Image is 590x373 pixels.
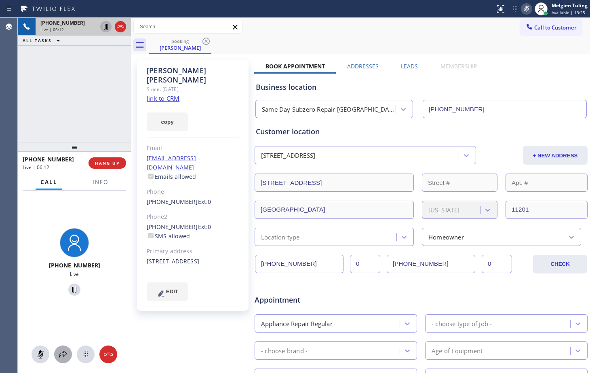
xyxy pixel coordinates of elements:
label: SMS allowed [147,232,190,240]
div: Appliance Repair Regular [261,319,333,328]
span: EDIT [166,288,178,295]
input: Street # [422,174,497,192]
a: link to CRM [147,94,179,102]
div: - choose brand - [261,346,308,355]
div: Phone2 [147,212,239,222]
input: Search [134,20,242,33]
button: Call to Customer [520,20,582,35]
a: [EMAIL_ADDRESS][DOMAIN_NAME] [147,154,196,171]
input: SMS allowed [148,233,154,238]
div: booking [150,38,211,44]
div: Same Day Subzero Repair [GEOGRAPHIC_DATA] [262,105,396,114]
input: Phone Number [255,255,343,273]
input: Ext. [350,255,380,273]
button: Open directory [54,345,72,363]
div: Business location [256,82,586,93]
span: [PHONE_NUMBER] [49,261,100,269]
span: Available | 13:25 [552,10,585,15]
span: Live | 06:12 [23,164,49,171]
div: Homeowner [428,232,464,242]
button: Info [88,174,113,190]
div: [STREET_ADDRESS] [147,257,239,266]
div: Since: [DATE] [147,85,239,94]
input: Phone Number [423,100,587,118]
div: Melgien Tuling [552,2,588,9]
div: Age of Equipment [432,346,483,355]
span: Info [93,178,108,186]
button: + NEW ADDRESS [523,146,588,165]
div: [STREET_ADDRESS] [261,151,315,160]
button: EDIT [147,282,188,301]
div: Customer location [256,126,586,137]
span: HANG UP [95,160,120,166]
span: Live | 06:12 [40,27,64,32]
a: [PHONE_NUMBER] [147,223,198,231]
button: Open dialpad [77,345,95,363]
span: Call to Customer [534,24,577,31]
input: ZIP [506,201,588,219]
button: copy [147,112,188,131]
button: HANG UP [88,157,126,169]
label: Addresses [347,62,379,70]
div: Carol Reid [150,36,211,53]
button: Hang up [115,21,126,32]
input: Phone Number 2 [387,255,475,273]
button: Call [36,174,62,190]
div: Primary address [147,247,239,256]
label: Book Appointment [265,62,325,70]
div: Email [147,144,239,153]
input: Emails allowed [148,174,154,179]
input: City [255,201,414,219]
div: [PERSON_NAME] [PERSON_NAME] [147,66,239,85]
button: CHECK [533,255,587,273]
input: Apt. # [506,174,588,192]
button: ALL TASKS [18,36,68,45]
span: Ext: 0 [198,198,211,206]
div: Phone [147,187,239,197]
div: - choose type of job - [432,319,492,328]
label: Membership [440,62,477,70]
div: [PERSON_NAME] [150,44,211,51]
input: Ext. 2 [482,255,512,273]
span: Ext: 0 [198,223,211,231]
button: Mute [32,345,49,363]
a: [PHONE_NUMBER] [147,198,198,206]
span: Live [70,271,79,278]
span: ALL TASKS [23,38,52,43]
label: Emails allowed [147,173,196,180]
span: [PHONE_NUMBER] [40,19,85,26]
div: Location type [261,232,300,242]
button: Hold Customer [68,284,80,296]
button: Hold Customer [100,21,112,32]
span: [PHONE_NUMBER] [23,155,74,163]
span: Appointment [255,295,365,305]
button: Mute [521,3,532,15]
label: Leads [401,62,418,70]
input: Address [255,174,414,192]
span: Call [40,178,57,186]
button: Hang up [99,345,117,363]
